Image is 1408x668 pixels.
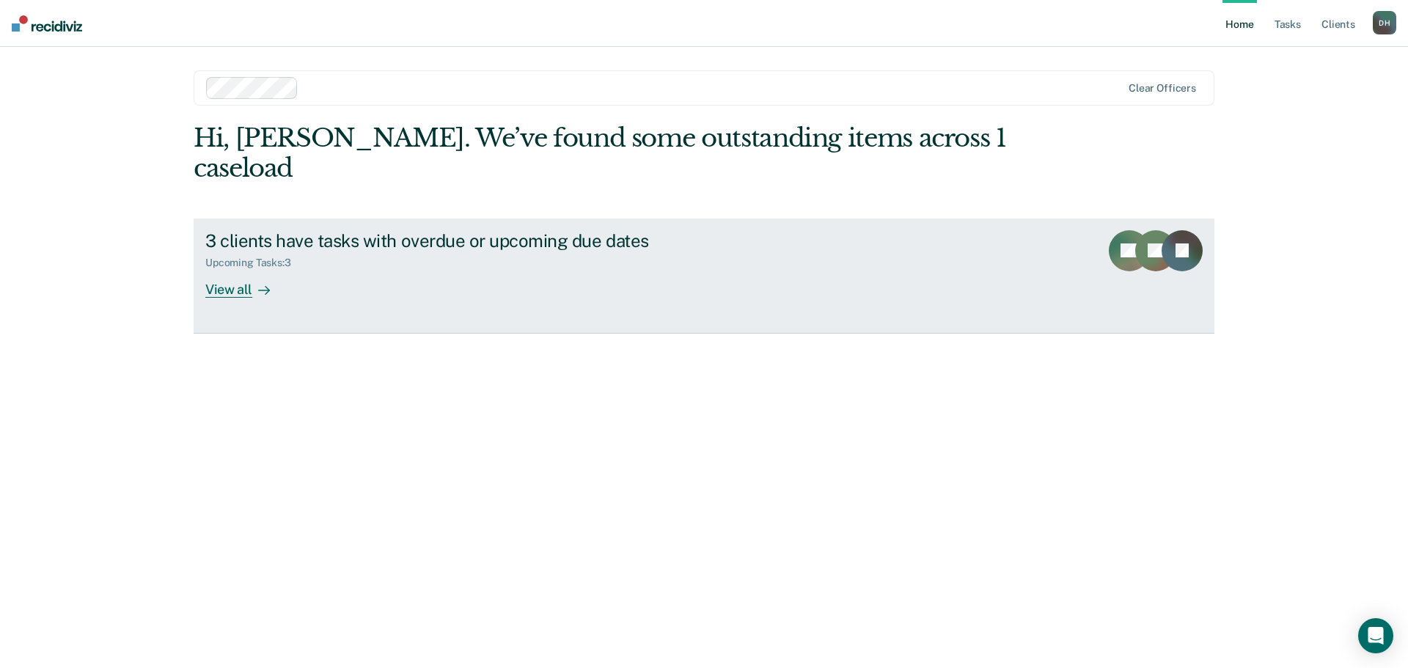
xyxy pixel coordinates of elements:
div: View all [205,269,287,298]
div: Hi, [PERSON_NAME]. We’ve found some outstanding items across 1 caseload [194,123,1011,183]
a: 3 clients have tasks with overdue or upcoming due datesUpcoming Tasks:3View all [194,219,1214,334]
img: Recidiviz [12,15,82,32]
div: Clear officers [1129,82,1196,95]
div: Open Intercom Messenger [1358,618,1393,653]
div: Upcoming Tasks : 3 [205,257,303,269]
div: D H [1373,11,1396,34]
div: 3 clients have tasks with overdue or upcoming due dates [205,230,720,252]
button: DH [1373,11,1396,34]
